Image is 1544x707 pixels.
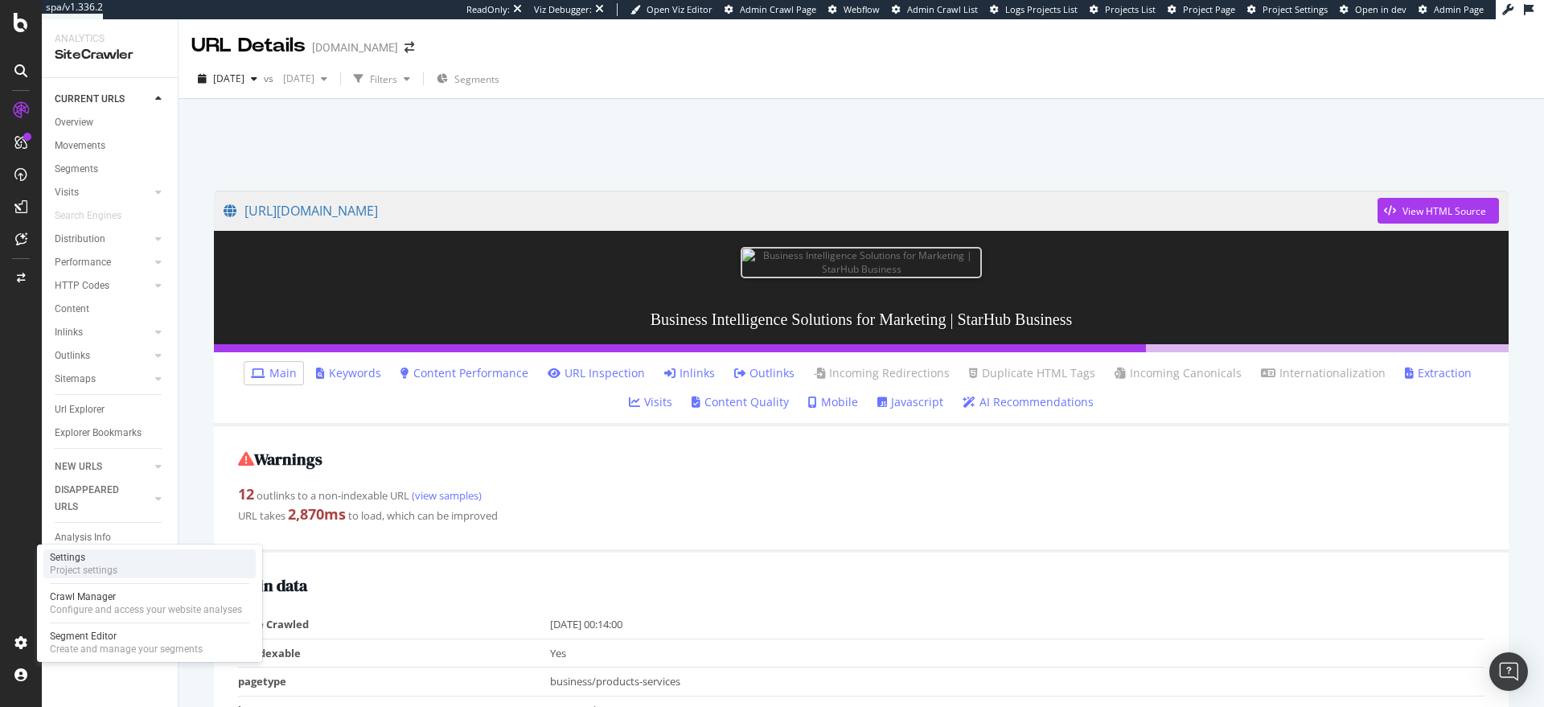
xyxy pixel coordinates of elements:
a: Performance [55,254,150,271]
a: DISAPPEARED URLS [55,482,150,516]
button: [DATE] [277,66,334,92]
td: [DATE] 00:14:00 [550,610,1485,639]
div: Url Explorer [55,401,105,418]
div: Configure and access your website analyses [50,603,242,616]
a: Project Settings [1247,3,1328,16]
a: Outlinks [734,365,795,381]
span: Segments [454,72,499,86]
a: Admin Crawl Page [725,3,816,16]
a: Inlinks [664,365,715,381]
div: Analytics [55,32,165,46]
div: Viz Debugger: [534,3,592,16]
h2: Main data [238,577,1484,594]
div: arrow-right-arrow-left [404,42,414,53]
a: Sitemaps [55,371,150,388]
span: Projects List [1105,3,1156,15]
div: Create and manage your segments [50,643,203,656]
a: Distribution [55,231,150,248]
div: Inlinks [55,324,83,341]
button: View HTML Source [1378,198,1499,224]
h3: Business Intelligence Solutions for Marketing | StarHub Business [214,294,1509,344]
a: CURRENT URLS [55,91,150,108]
a: Visits [629,394,672,410]
a: Movements [55,138,166,154]
div: ReadOnly: [466,3,510,16]
div: View HTML Source [1402,204,1486,218]
a: [URL][DOMAIN_NAME] [224,191,1378,231]
a: SettingsProject settings [43,549,256,578]
a: Visits [55,184,150,201]
div: outlinks to a non-indexable URL [238,484,1484,505]
span: Open in dev [1355,3,1406,15]
div: Content [55,301,89,318]
a: Crawl ManagerConfigure and access your website analyses [43,589,256,618]
div: Crawl Manager [50,590,242,603]
a: Overview [55,114,166,131]
span: Project Settings [1263,3,1328,15]
span: 2025 Aug. 17th [213,72,244,85]
a: Admin Page [1419,3,1484,16]
div: DISAPPEARED URLS [55,482,136,516]
span: 2025 Jul. 20th [277,72,314,85]
span: Logs Projects List [1005,3,1078,15]
div: Outlinks [55,347,90,364]
div: Project settings [50,564,117,577]
a: Javascript [877,394,943,410]
div: Performance [55,254,111,271]
div: Segment Editor [50,630,203,643]
a: Incoming Redirections [814,365,950,381]
div: Overview [55,114,93,131]
div: Analysis Info [55,529,111,546]
a: Project Page [1168,3,1235,16]
a: Content Performance [400,365,528,381]
a: Outlinks [55,347,150,364]
a: Segments [55,161,166,178]
div: Visits [55,184,79,201]
div: Distribution [55,231,105,248]
div: URL takes to load, which can be improved [238,504,1484,525]
div: NEW URLS [55,458,102,475]
td: business/products-services [550,668,1485,697]
a: Projects List [1090,3,1156,16]
div: URL Details [191,32,306,60]
span: Admin Crawl Page [740,3,816,15]
a: Url Explorer [55,401,166,418]
a: Main [251,365,297,381]
button: [DATE] [191,66,264,92]
a: Admin Crawl List [892,3,978,16]
img: Business Intelligence Solutions for Marketing | StarHub Business [741,247,982,277]
a: Content [55,301,166,318]
a: Webflow [828,3,880,16]
a: Search Engines [55,208,138,224]
div: CURRENT URLS [55,91,125,108]
div: Explorer Bookmarks [55,425,142,442]
a: Segment EditorCreate and manage your segments [43,628,256,657]
span: Project Page [1183,3,1235,15]
a: Explorer Bookmarks [55,425,166,442]
span: Admin Crawl List [907,3,978,15]
h2: Warnings [238,450,1484,468]
a: Analysis Info [55,529,166,546]
a: Duplicate HTML Tags [969,365,1095,381]
button: Segments [430,66,506,92]
div: HTTP Codes [55,277,109,294]
a: (view samples) [409,488,482,503]
a: Inlinks [55,324,150,341]
div: Filters [370,72,397,86]
td: Date Crawled [238,610,550,639]
a: HTTP Codes [55,277,150,294]
strong: 2,870 ms [288,504,346,524]
div: Search Engines [55,208,121,224]
div: Open Intercom Messenger [1489,652,1528,691]
span: Webflow [844,3,880,15]
a: URL Inspection [548,365,645,381]
a: Logs Projects List [990,3,1078,16]
div: Movements [55,138,105,154]
span: Admin Page [1434,3,1484,15]
a: Open Viz Editor [630,3,712,16]
div: SiteCrawler [55,46,165,64]
td: Yes [550,639,1485,668]
a: Content Quality [692,394,789,410]
a: Incoming Canonicals [1115,365,1242,381]
a: Open in dev [1340,3,1406,16]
